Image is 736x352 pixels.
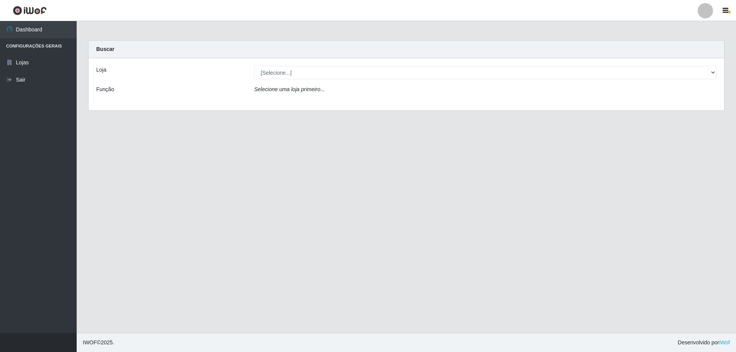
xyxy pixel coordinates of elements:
strong: Buscar [96,46,114,52]
i: Selecione uma loja primeiro... [254,86,325,92]
span: Desenvolvido por [678,339,730,347]
label: Função [96,85,114,93]
span: © 2025 . [83,339,114,347]
img: CoreUI Logo [13,6,47,15]
span: IWOF [83,339,97,345]
a: iWof [719,339,730,345]
label: Loja [96,66,106,74]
